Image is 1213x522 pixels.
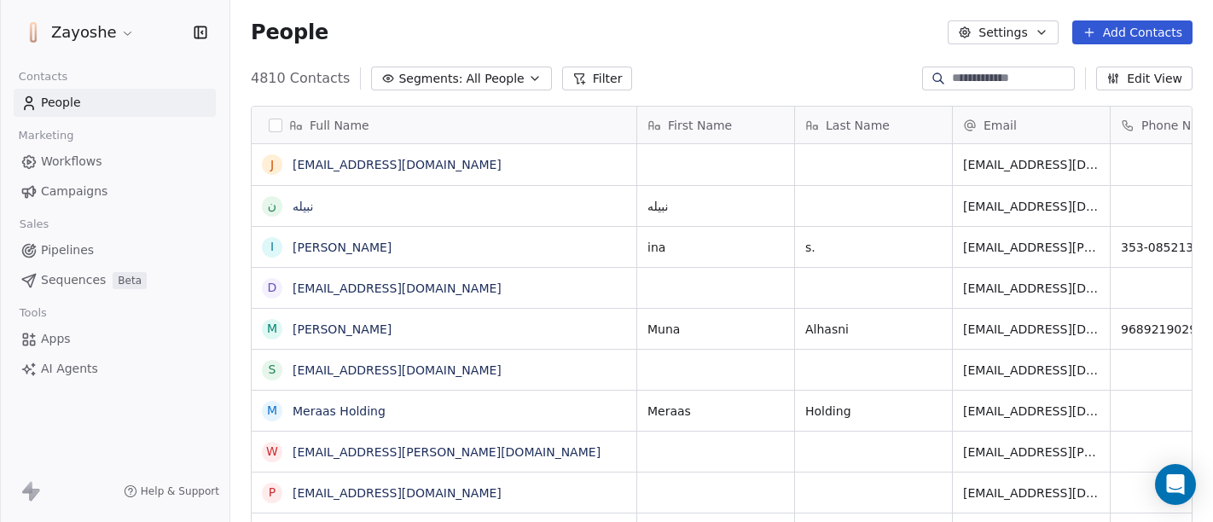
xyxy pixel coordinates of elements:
[270,156,274,174] div: j
[963,280,1100,297] span: [EMAIL_ADDRESS][DOMAIN_NAME]
[310,117,369,134] span: Full Name
[805,403,942,420] span: Holding
[14,236,216,264] a: Pipelines
[11,64,75,90] span: Contacts
[41,183,107,200] span: Campaigns
[1072,20,1193,44] button: Add Contacts
[269,484,276,502] div: p
[963,198,1100,215] span: [EMAIL_ADDRESS][DOMAIN_NAME]
[293,241,392,254] a: [PERSON_NAME]
[267,402,277,420] div: M
[268,197,276,215] div: ن
[293,486,502,500] a: [EMAIL_ADDRESS][DOMAIN_NAME]
[24,22,44,43] img: zayoshe_logo@2x-300x51-1.png
[268,279,277,297] div: d
[14,355,216,383] a: AI Agents
[124,484,219,498] a: Help & Support
[805,321,942,338] span: Alhasni
[41,153,102,171] span: Workflows
[269,361,276,379] div: s
[795,107,952,143] div: Last Name
[293,404,386,418] a: Meraas Holding
[826,117,890,134] span: Last Name
[562,67,633,90] button: Filter
[41,271,106,289] span: Sequences
[984,117,1017,134] span: Email
[41,241,94,259] span: Pipelines
[293,322,392,336] a: [PERSON_NAME]
[647,198,784,215] span: نبيله
[963,403,1100,420] span: [EMAIL_ADDRESS][DOMAIN_NAME]
[41,94,81,112] span: People
[668,117,732,134] span: First Name
[270,238,274,256] div: i
[1155,464,1196,505] div: Open Intercom Messenger
[293,445,601,459] a: [EMAIL_ADDRESS][PERSON_NAME][DOMAIN_NAME]
[12,300,54,326] span: Tools
[251,20,328,45] span: People
[41,330,71,348] span: Apps
[647,321,784,338] span: Muna
[51,21,117,43] span: Zayoshe
[14,89,216,117] a: People
[963,484,1100,502] span: [EMAIL_ADDRESS][DOMAIN_NAME]
[267,320,277,338] div: M
[20,18,138,47] button: Zayoshe
[293,363,502,377] a: [EMAIL_ADDRESS][DOMAIN_NAME]
[252,107,636,143] div: Full Name
[948,20,1058,44] button: Settings
[963,321,1100,338] span: [EMAIL_ADDRESS][DOMAIN_NAME]
[113,272,147,289] span: Beta
[266,443,278,461] div: w
[466,70,524,88] span: All People
[251,68,350,89] span: 4810 Contacts
[12,212,56,237] span: Sales
[14,148,216,176] a: Workflows
[963,362,1100,379] span: [EMAIL_ADDRESS][DOMAIN_NAME]
[805,239,942,256] span: s.
[963,156,1100,173] span: [EMAIL_ADDRESS][DOMAIN_NAME]
[647,239,784,256] span: ina
[293,200,314,213] a: نبيله
[963,444,1100,461] span: [EMAIL_ADDRESS][PERSON_NAME][DOMAIN_NAME]
[14,177,216,206] a: Campaigns
[14,266,216,294] a: SequencesBeta
[11,123,81,148] span: Marketing
[141,484,219,498] span: Help & Support
[293,158,502,171] a: [EMAIL_ADDRESS][DOMAIN_NAME]
[398,70,462,88] span: Segments:
[1096,67,1193,90] button: Edit View
[963,239,1100,256] span: [EMAIL_ADDRESS][PERSON_NAME][DOMAIN_NAME]
[293,281,502,295] a: [EMAIL_ADDRESS][DOMAIN_NAME]
[14,325,216,353] a: Apps
[953,107,1110,143] div: Email
[637,107,794,143] div: First Name
[41,360,98,378] span: AI Agents
[647,403,784,420] span: Meraas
